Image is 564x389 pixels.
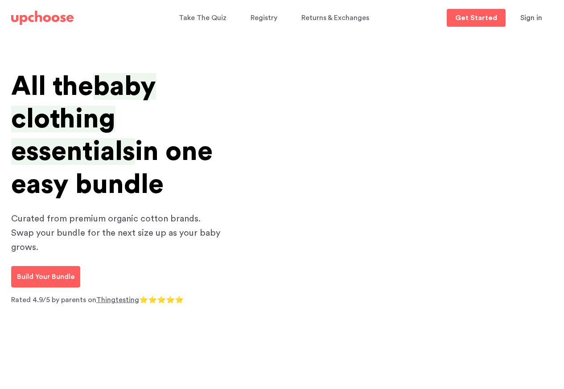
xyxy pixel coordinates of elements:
[11,9,74,27] a: UpChoose
[96,296,139,303] a: Thingtesting
[11,73,156,165] span: baby clothing essentials
[179,14,226,21] span: Take The Quiz
[17,271,74,282] p: Build Your Bundle
[11,296,96,303] span: Rated 4.9/5 by parents on
[301,9,372,27] a: Returns & Exchanges
[11,212,225,254] p: Curated from premium organic cotton brands. Swap your bundle for the next size up as your baby gr...
[139,296,184,303] span: ⭐⭐⭐⭐⭐
[509,9,553,27] button: Sign in
[251,9,280,27] a: Registry
[11,73,93,100] span: All the
[455,14,497,21] p: Get Started
[11,266,80,287] a: Build Your Bundle
[301,14,369,21] span: Returns & Exchanges
[520,14,542,21] span: Sign in
[11,11,74,25] img: UpChoose
[447,9,506,27] a: Get Started
[179,9,229,27] a: Take The Quiz
[251,14,277,21] span: Registry
[11,138,213,197] span: in one easy bundle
